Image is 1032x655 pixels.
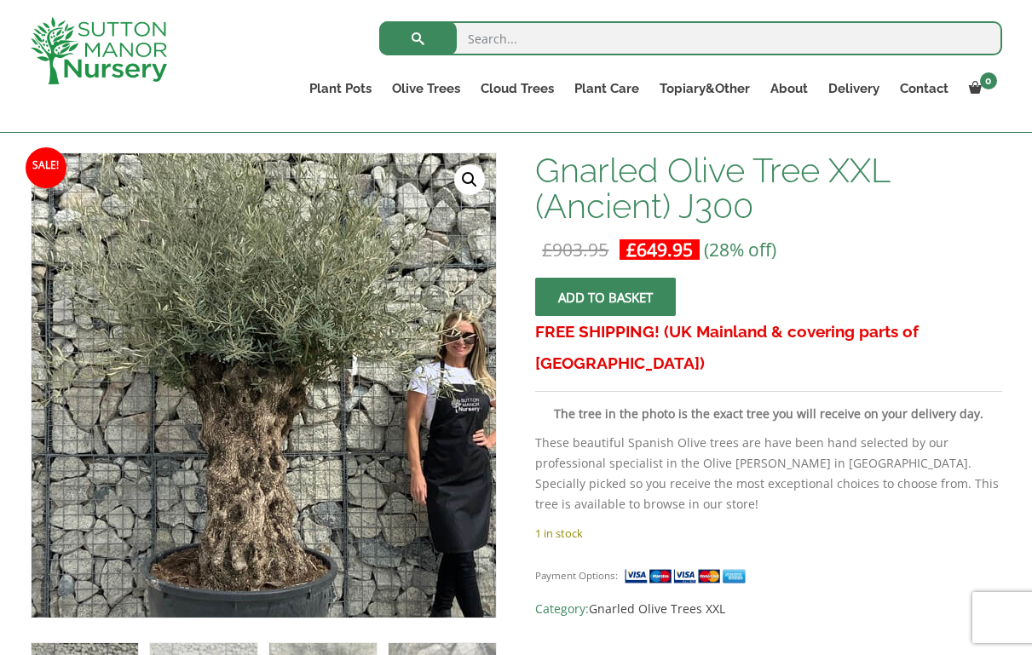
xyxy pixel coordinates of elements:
bdi: 903.95 [542,238,608,261]
span: (28% off) [704,238,776,261]
a: Delivery [818,77,890,101]
h1: Gnarled Olive Tree XXL (Ancient) J300 [535,152,1001,224]
a: Gnarled Olive Trees XXL [589,600,725,617]
span: Sale! [26,147,66,188]
a: Contact [890,77,959,101]
button: Add to basket [535,278,676,316]
a: Olive Trees [382,77,470,101]
a: Topiary&Other [649,77,760,101]
span: £ [626,238,637,261]
h3: FREE SHIPPING! (UK Mainland & covering parts of [GEOGRAPHIC_DATA]) [535,316,1001,379]
span: Category: [535,599,1001,619]
a: 0 [959,77,1002,101]
span: £ [542,238,552,261]
strong: The tree in the photo is the exact tree you will receive on your delivery day. [554,405,983,422]
p: 1 in stock [535,523,1001,543]
img: logo [31,17,167,84]
input: Search... [379,21,1002,55]
a: Cloud Trees [470,77,564,101]
a: View full-screen image gallery [454,164,485,195]
a: About [760,77,818,101]
a: Plant Pots [299,77,382,101]
bdi: 649.95 [626,238,693,261]
img: payment supported [624,567,752,585]
span: 0 [980,72,997,89]
p: These beautiful Spanish Olive trees are have been hand selected by our professional specialist in... [535,433,1001,514]
a: Plant Care [564,77,649,101]
small: Payment Options: [535,569,618,582]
